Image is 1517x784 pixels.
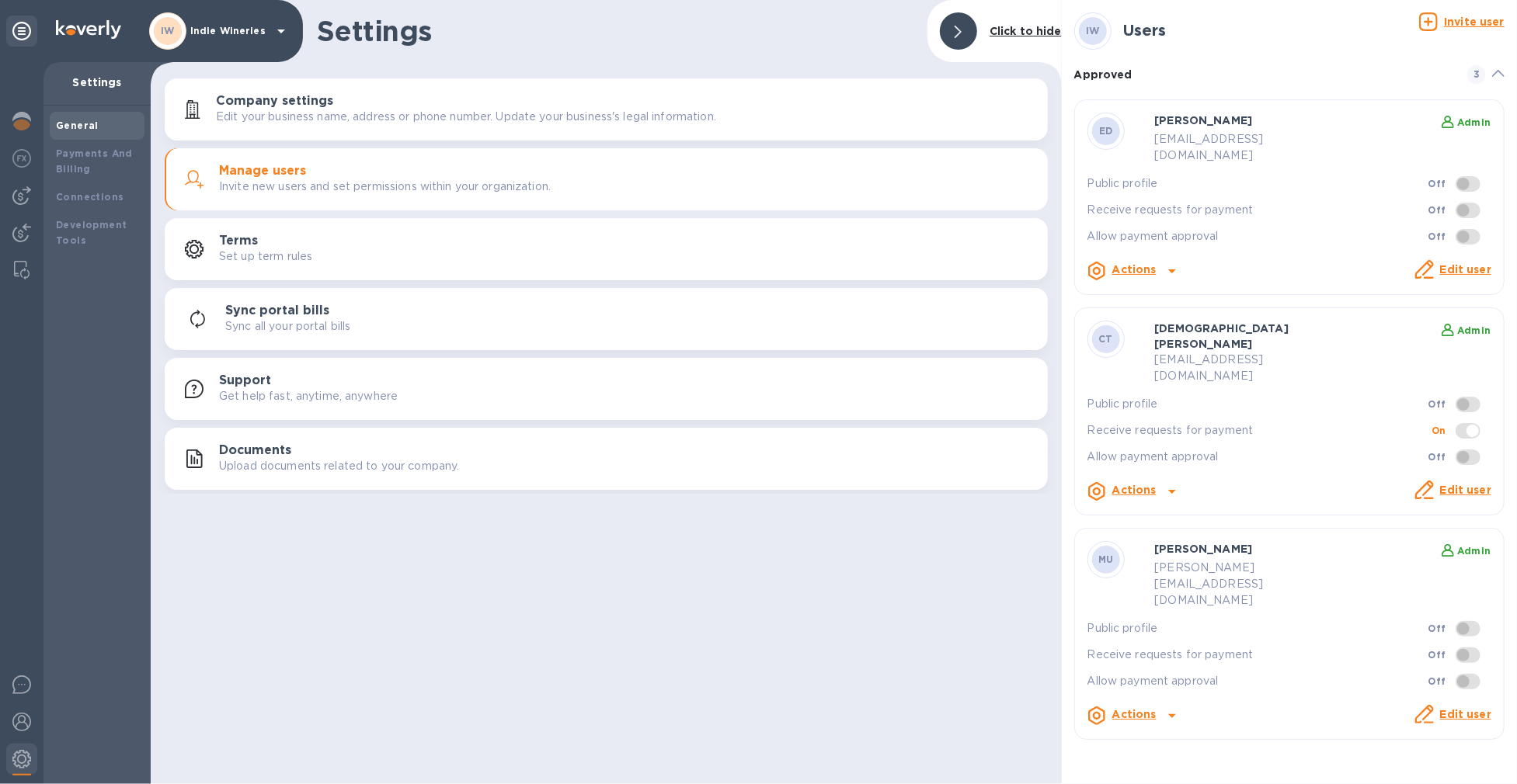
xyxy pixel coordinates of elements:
a: Edit user [1440,708,1491,720]
b: CT [1098,333,1113,345]
button: Company settingsEdit your business name, address or phone number. Update your business's legal in... [165,78,1048,140]
h3: Users [1124,22,1167,40]
p: Allow payment approval [1087,228,1428,245]
div: Unpin categories [6,16,37,47]
b: On [1432,425,1446,436]
b: Payments And Billing [56,147,133,175]
b: Admin [1457,116,1491,128]
b: Off [1428,451,1446,463]
p: Set up term rules [219,248,312,265]
p: Receive requests for payment [1087,647,1428,663]
div: ED[PERSON_NAME] Admin[EMAIL_ADDRESS][DOMAIN_NAME]Public profileOffReceive requests for paymentOff... [1087,113,1491,282]
u: Invite user [1444,16,1505,28]
p: Allow payment approval [1087,449,1428,465]
b: Off [1428,178,1446,189]
p: Public profile [1087,175,1428,192]
h3: Company settings [216,94,333,109]
b: General [56,120,99,131]
div: CT[DEMOGRAPHIC_DATA][PERSON_NAME] Admin[EMAIL_ADDRESS][DOMAIN_NAME]Public profileOffReceive reque... [1087,321,1491,502]
h3: Manage users [219,164,306,179]
b: Approved [1074,68,1133,81]
b: Off [1428,204,1446,216]
p: [EMAIL_ADDRESS][DOMAIN_NAME] [1154,131,1351,164]
p: Allow payment approval [1087,673,1428,689]
b: Actions [1112,708,1157,720]
b: MU [1098,553,1114,565]
p: [PERSON_NAME] [1154,541,1351,557]
p: Settings [56,75,138,90]
p: Invite new users and set permissions within your organization. [219,179,551,195]
a: Edit user [1440,263,1491,276]
a: Edit user [1440,484,1491,496]
h3: Documents [219,443,291,458]
p: Indie Wineries [190,26,268,36]
button: SupportGet help fast, anytime, anywhere [165,358,1048,420]
b: Click to hide [990,25,1062,37]
p: [PERSON_NAME] [1154,113,1351,128]
p: [PERSON_NAME][EMAIL_ADDRESS][DOMAIN_NAME] [1154,560,1351,609]
b: Development Tools [56,219,127,246]
h3: Support [219,373,271,388]
p: Edit your business name, address or phone number. Update your business's legal information. [216,109,716,125]
h1: Settings [317,15,915,47]
p: Public profile [1087,620,1428,637]
p: [DEMOGRAPHIC_DATA][PERSON_NAME] [1154,321,1351,352]
h3: Terms [219,234,258,248]
b: Off [1428,231,1446,242]
button: TermsSet up term rules [165,218,1048,280]
b: Admin [1457,324,1491,336]
p: Get help fast, anytime, anywhere [219,388,398,404]
b: Actions [1112,484,1157,496]
h3: Sync portal bills [225,304,329,318]
b: Off [1428,675,1446,687]
p: Upload documents related to your company. [219,458,459,474]
button: Manage usersInvite new users and set permissions within your organization. [165,148,1048,210]
div: Approved 3 [1074,50,1505,99]
p: Receive requests for payment [1087,202,1428,218]
p: [EMAIL_ADDRESS][DOMAIN_NAME] [1154,352,1351,384]
div: MU[PERSON_NAME] Admin[PERSON_NAME][EMAIL_ADDRESS][DOMAIN_NAME]Public profileOffReceive requests f... [1087,541,1491,727]
span: 3 [1467,65,1486,84]
b: Actions [1112,263,1157,276]
b: Off [1428,649,1446,661]
button: DocumentsUpload documents related to your company. [165,428,1048,490]
b: IW [161,25,175,36]
p: Public profile [1087,396,1428,412]
p: Sync all your portal bills [225,318,350,335]
b: ED [1099,125,1113,137]
b: Off [1428,398,1446,410]
p: Receive requests for payment [1087,422,1432,439]
b: Connections [56,191,124,203]
img: Logo [56,20,121,39]
button: Sync portal billsSync all your portal bills [165,288,1048,350]
iframe: Chat Widget [1439,709,1517,784]
b: Admin [1457,545,1491,557]
b: Off [1428,623,1446,634]
b: IW [1086,25,1100,36]
img: Foreign exchange [12,149,31,168]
